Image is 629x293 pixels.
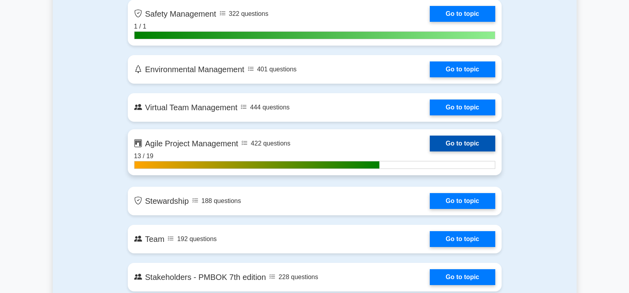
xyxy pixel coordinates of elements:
[430,231,495,247] a: Go to topic
[430,136,495,151] a: Go to topic
[430,6,495,22] a: Go to topic
[430,193,495,209] a: Go to topic
[430,269,495,285] a: Go to topic
[430,100,495,115] a: Go to topic
[430,61,495,77] a: Go to topic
